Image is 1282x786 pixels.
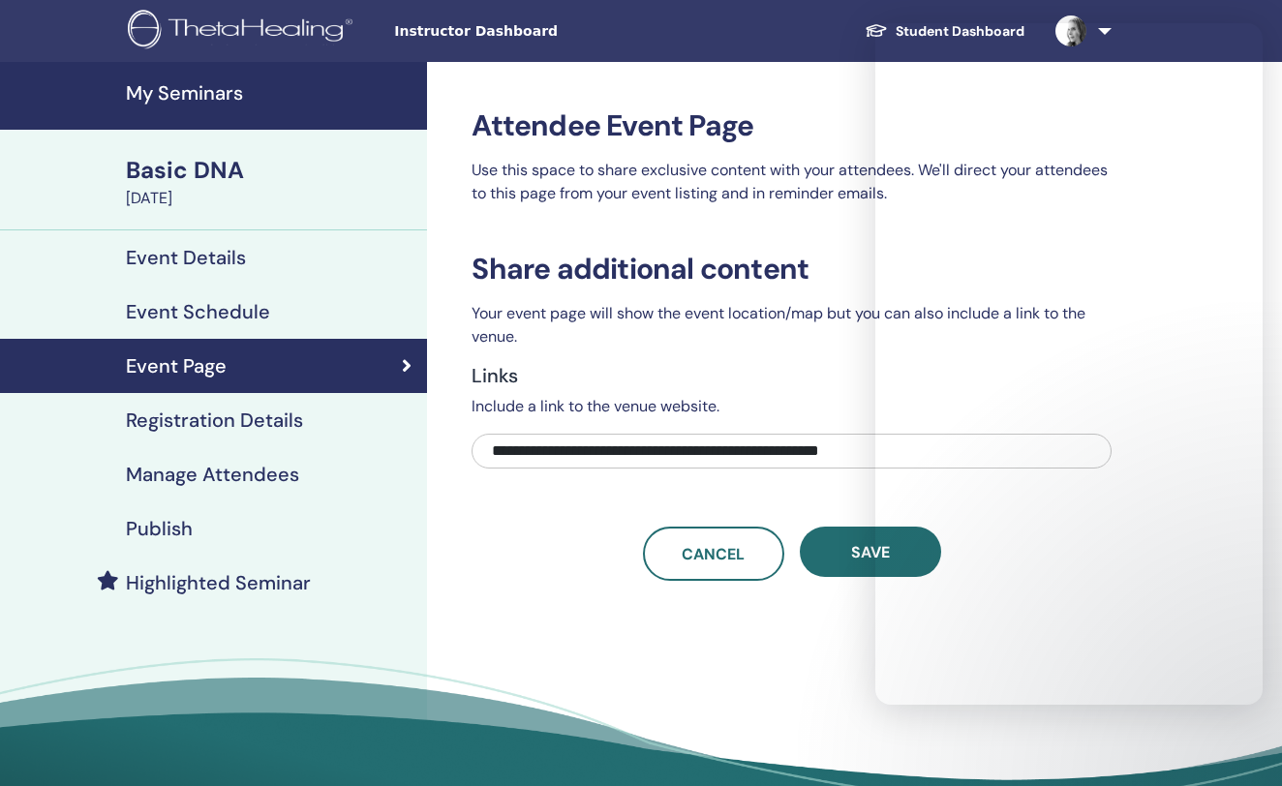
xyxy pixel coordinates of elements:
h3: Attendee Event Page [472,108,1112,143]
p: Use this space to share exclusive content with your attendees. We'll direct your attendees to thi... [472,159,1112,205]
iframe: Intercom live chat [875,23,1263,705]
h4: Registration Details [126,408,303,432]
img: graduation-cap-white.svg [865,22,888,39]
h4: Links [472,364,1112,387]
span: Save [851,542,890,562]
span: Cancel [682,544,745,564]
h4: Event Page [126,354,227,378]
a: Student Dashboard [849,14,1040,49]
div: Basic DNA [126,154,415,187]
p: Include a link to the venue website. [472,395,1112,418]
h4: Highlighted Seminar [126,571,311,594]
h4: Manage Attendees [126,463,299,486]
p: Your event page will show the event location/map but you can also include a link to the venue. [472,302,1112,348]
h4: Event Schedule [126,300,270,323]
img: logo.png [128,10,359,53]
div: [DATE] [126,187,415,210]
span: Instructor Dashboard [394,21,685,42]
h3: Share additional content [472,252,1112,287]
h4: My Seminars [126,81,415,105]
button: Save [800,527,941,577]
a: Basic DNA[DATE] [114,154,427,210]
iframe: Intercom live chat [1216,720,1263,767]
a: Cancel [643,527,784,581]
h4: Event Details [126,246,246,269]
img: default.jpg [1055,15,1086,46]
h4: Publish [126,517,193,540]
